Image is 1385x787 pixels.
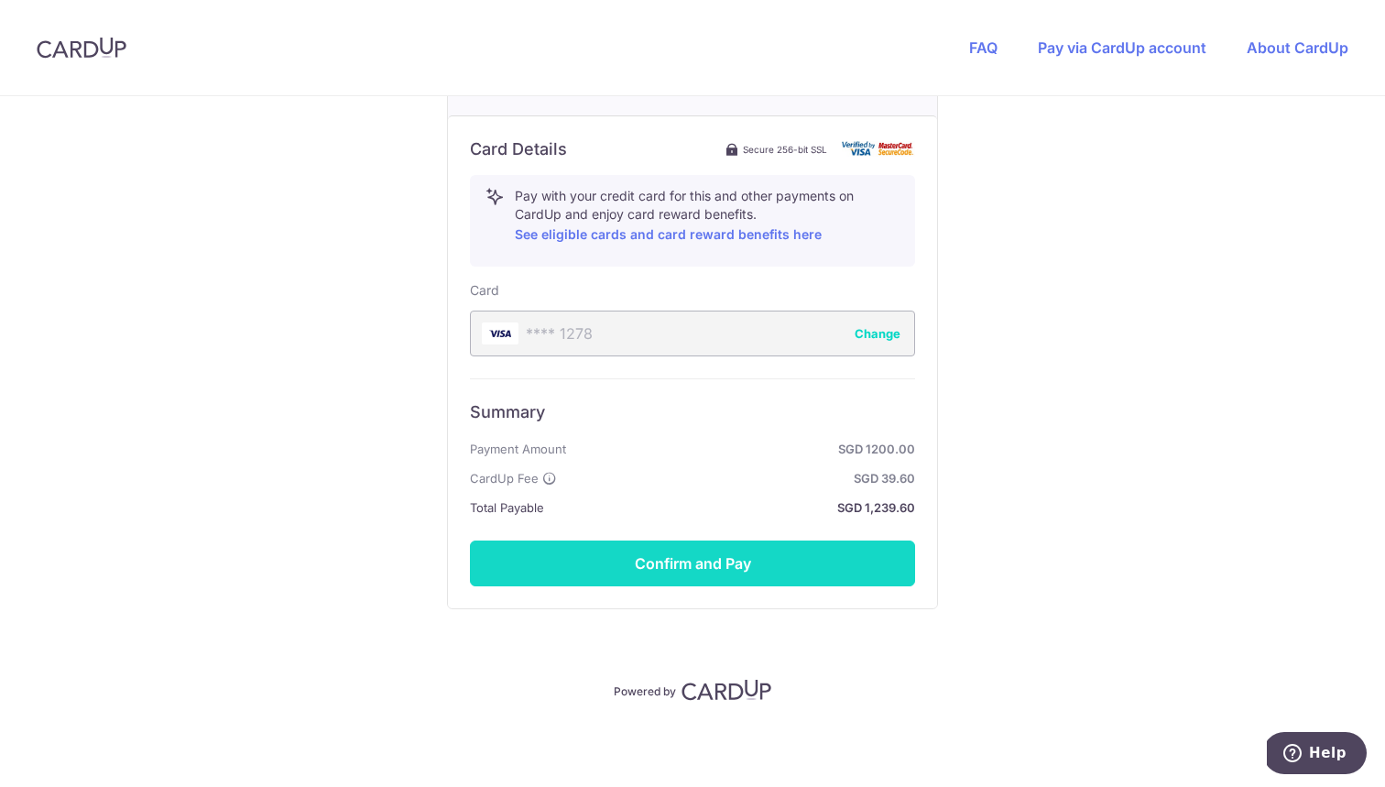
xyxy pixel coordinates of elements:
[37,37,126,59] img: CardUp
[470,438,566,460] span: Payment Amount
[470,138,567,160] h6: Card Details
[470,281,499,300] label: Card
[743,142,827,157] span: Secure 256-bit SSL
[1267,732,1367,778] iframe: Opens a widget where you can find more information
[515,187,900,246] p: Pay with your credit card for this and other payments on CardUp and enjoy card reward benefits.
[1247,38,1348,57] a: About CardUp
[564,467,915,489] strong: SGD 39.60
[969,38,998,57] a: FAQ
[573,438,915,460] strong: SGD 1200.00
[470,401,915,423] h6: Summary
[842,141,915,157] img: card secure
[682,679,771,701] img: CardUp
[1038,38,1206,57] a: Pay via CardUp account
[614,681,676,699] p: Powered by
[470,497,544,519] span: Total Payable
[470,541,915,586] button: Confirm and Pay
[470,467,539,489] span: CardUp Fee
[551,497,915,519] strong: SGD 1,239.60
[515,226,822,242] a: See eligible cards and card reward benefits here
[855,324,900,343] button: Change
